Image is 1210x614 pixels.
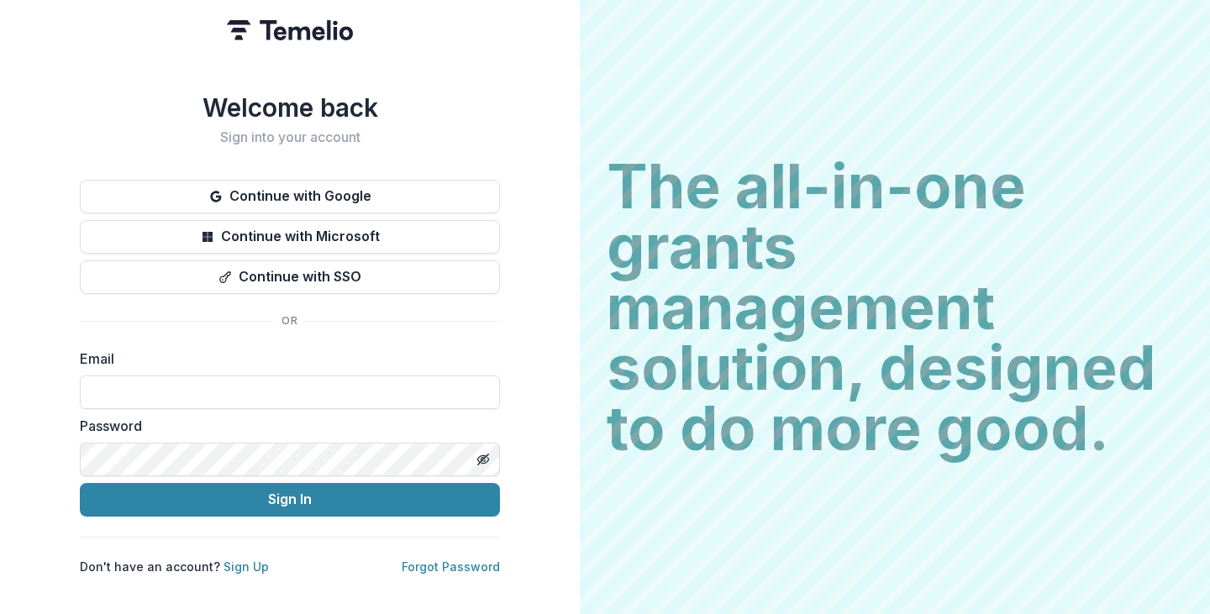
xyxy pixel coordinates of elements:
button: Toggle password visibility [470,446,497,473]
button: Continue with SSO [80,260,500,294]
img: Temelio [227,20,353,40]
label: Email [80,349,490,369]
button: Sign In [80,483,500,517]
a: Sign Up [224,559,269,574]
a: Forgot Password [402,559,500,574]
label: Password [80,416,490,436]
h2: Sign into your account [80,129,500,145]
h1: Welcome back [80,92,500,123]
button: Continue with Microsoft [80,220,500,254]
button: Continue with Google [80,180,500,213]
p: Don't have an account? [80,558,269,575]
